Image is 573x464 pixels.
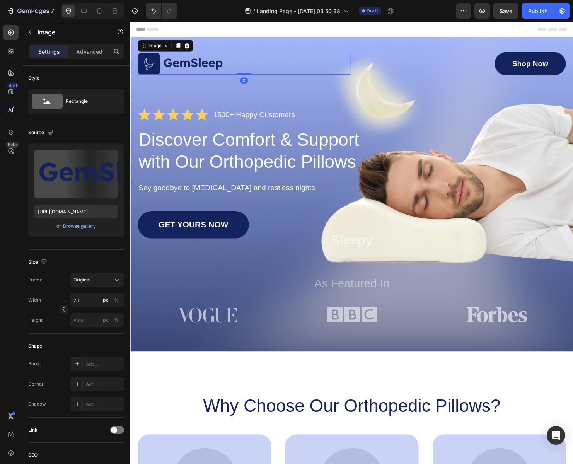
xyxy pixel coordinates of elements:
input: https://example.com/image.jpg [34,205,118,218]
div: 450 [7,82,19,89]
p: 1500+ Happy Customers [87,92,172,102]
div: Add... [86,381,122,388]
span: Save [500,8,512,14]
p: 7 [51,6,54,15]
p: Settings [38,48,60,56]
div: SEO [28,452,38,459]
p: GET YOURS NOW [29,207,102,218]
img: gempages_432750572815254551-914f7300-9852-4447-9fc2-3310ceb46f85.png [205,295,259,319]
span: Draft [367,7,378,14]
input: px% [70,293,124,307]
button: Browse gallery [63,222,96,230]
span: Landing Page - [DATE] 03:50:38 [257,7,340,15]
div: Publish [528,7,547,15]
span: / [253,7,255,15]
img: preview-image [34,150,118,198]
h2: Why Choose Our Orthopedic Pillows? [8,390,456,415]
div: Add... [86,401,122,408]
iframe: Design area [130,22,573,464]
button: px [112,295,121,305]
p: Say goodbye to [MEDICAL_DATA] and restless nights [9,169,455,179]
button: 7 [3,3,58,19]
div: Border [28,360,43,367]
div: Link [28,426,38,433]
div: Undo/Redo [146,3,177,19]
a: GET YOURS NOW [8,198,124,227]
button: Original [70,273,124,287]
button: % [101,295,110,305]
a: Shop Now [382,32,456,56]
label: Frame [28,276,43,283]
div: % [114,317,119,324]
button: % [101,316,110,325]
img: gempages_432750572815254551-d1eb1a07-6278-4e3e-a013-e123f78f1c28.png [349,298,418,316]
img: gempages_432750572815254551-b7824e63-81fd-4548-b6d5-e9813f09073b.png [49,299,112,316]
div: Style [28,75,39,82]
div: % [114,297,119,304]
span: or [56,222,61,231]
div: Size [28,257,49,268]
p: Sleepy [9,220,455,237]
span: Original [73,276,90,283]
div: Shape [28,343,42,350]
div: Add... [86,361,122,368]
div: Source [28,128,55,138]
div: Corner [28,380,44,387]
div: Shadow [28,401,46,408]
button: Publish [522,3,554,19]
div: Rectangle [66,92,113,110]
p: As Featured In [9,267,455,282]
p: Shop Now [400,39,438,49]
div: Open Intercom Messenger [547,426,565,445]
div: Browse gallery [63,223,96,230]
h1: Discover Comfort & Support with Our Orthopedic Pillows [8,111,251,159]
label: Width [28,297,41,304]
div: Beta [6,142,19,148]
p: Advanced [76,48,102,56]
input: px% [70,313,124,327]
button: Save [493,3,518,19]
p: Image [38,27,103,37]
button: px [112,316,121,325]
div: px [103,297,108,304]
label: Height [28,317,43,324]
div: px [103,317,108,324]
